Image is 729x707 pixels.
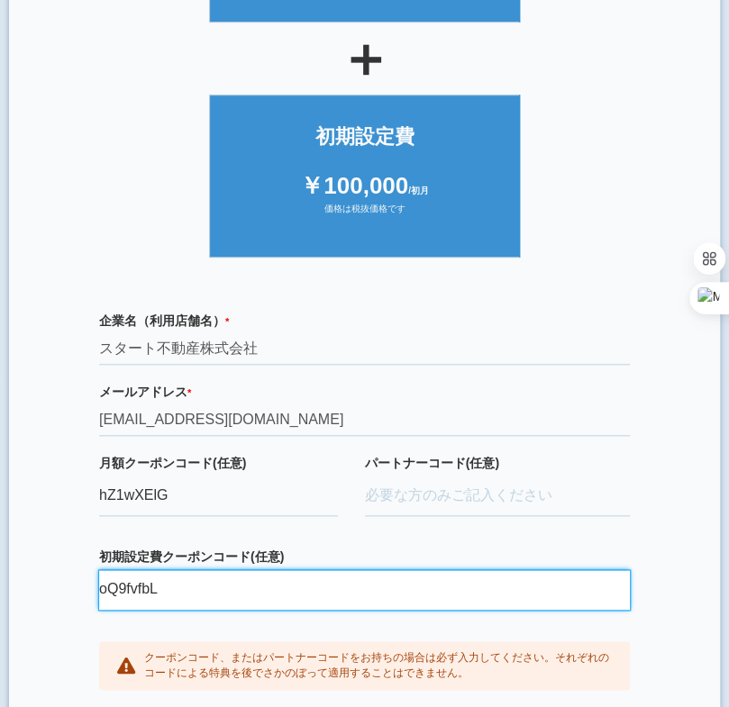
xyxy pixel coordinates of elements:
label: パートナーコード(任意) [365,454,631,472]
div: ＋ [54,32,675,86]
input: クーポンコード [99,570,630,610]
label: 企業名（利用店舗名） [99,312,630,330]
div: 初期設定費 [228,122,501,150]
p: クーポンコード、またはパートナーコードをお持ちの場合は必ず入力してください。それぞれのコードによる特典を後でさかのぼって適用することはできません。 [144,650,612,681]
label: 初期設定費クーポンコード(任意) [99,548,630,566]
label: 月額クーポンコード(任意) [99,454,338,472]
input: 必要な方のみご記入ください [365,476,631,516]
div: ￥100,000 [228,169,501,203]
div: 価格は税抜価格です [228,203,501,230]
label: メールアドレス [99,383,630,401]
span: /初月 [408,186,429,195]
input: クーポンコード [99,476,338,516]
